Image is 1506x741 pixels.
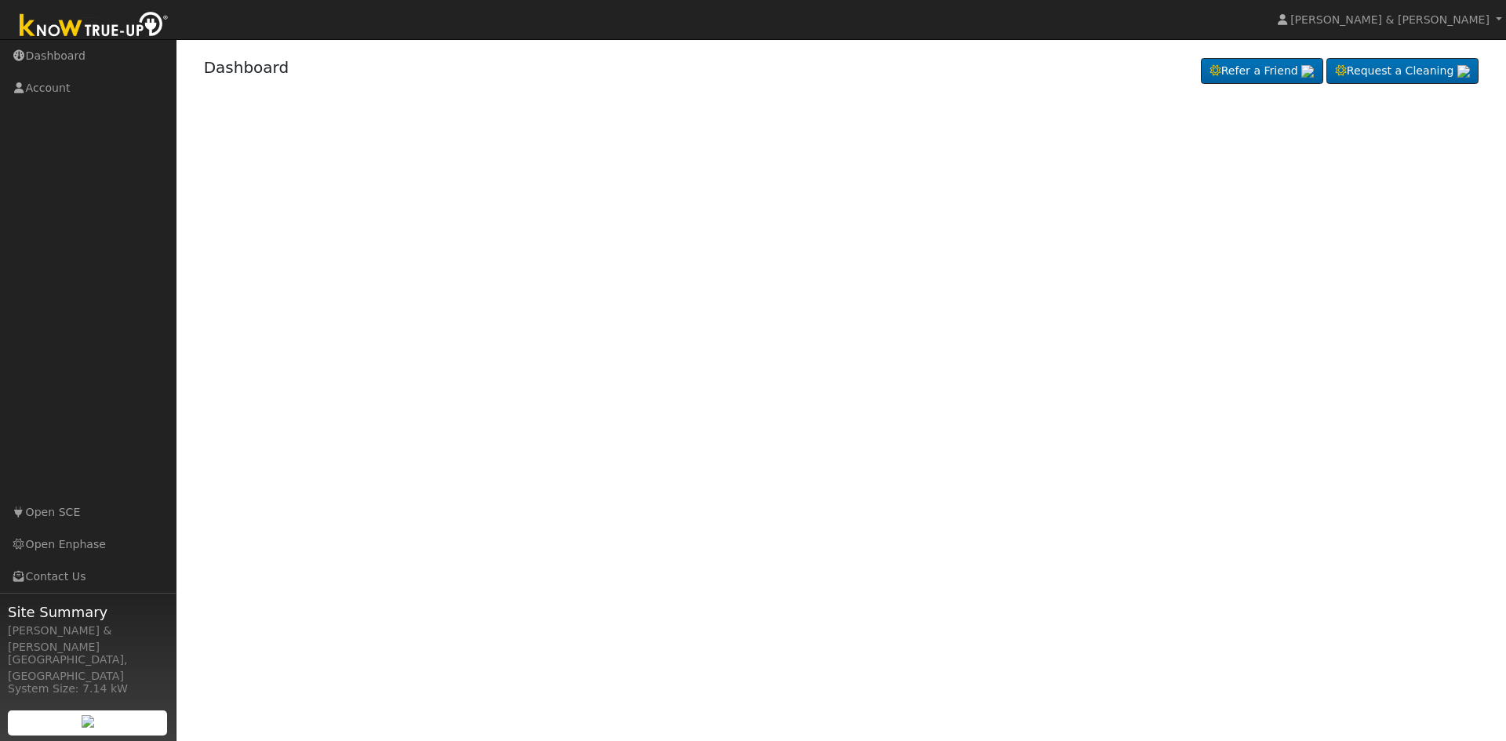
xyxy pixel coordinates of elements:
img: retrieve [82,715,94,728]
div: [PERSON_NAME] & [PERSON_NAME] [8,623,168,656]
img: retrieve [1457,65,1470,78]
span: Site Summary [8,601,168,623]
a: Dashboard [204,58,289,77]
span: [PERSON_NAME] & [PERSON_NAME] [1290,13,1490,26]
a: Request a Cleaning [1326,58,1479,85]
div: System Size: 7.14 kW [8,681,168,697]
img: retrieve [1301,65,1314,78]
img: Know True-Up [12,9,176,44]
div: [GEOGRAPHIC_DATA], [GEOGRAPHIC_DATA] [8,652,168,685]
a: Refer a Friend [1201,58,1323,85]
